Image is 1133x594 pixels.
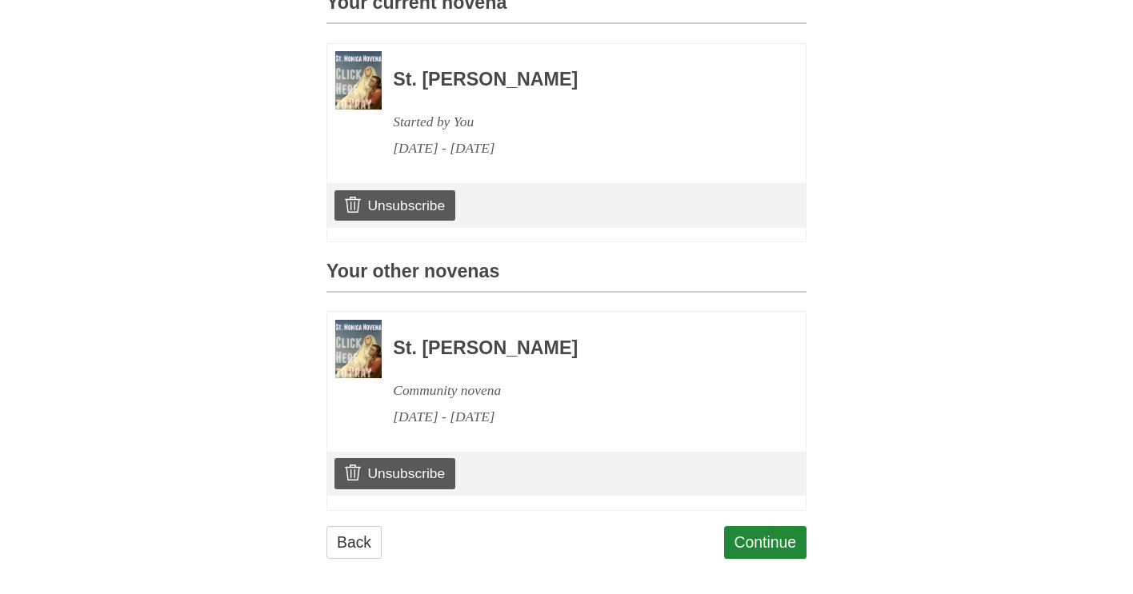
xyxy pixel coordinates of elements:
[393,109,763,135] div: Started by You
[393,70,763,90] h3: St. [PERSON_NAME]
[393,135,763,161] div: [DATE] - [DATE]
[335,51,382,110] img: Novena image
[326,526,382,559] a: Back
[724,526,807,559] a: Continue
[326,261,807,293] h3: Your other novenas
[393,404,763,430] div: [DATE] - [DATE]
[334,190,455,221] a: Unsubscribe
[393,377,763,404] div: Community novena
[335,320,382,378] img: Novena image
[393,338,763,359] h3: St. [PERSON_NAME]
[334,458,455,488] a: Unsubscribe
